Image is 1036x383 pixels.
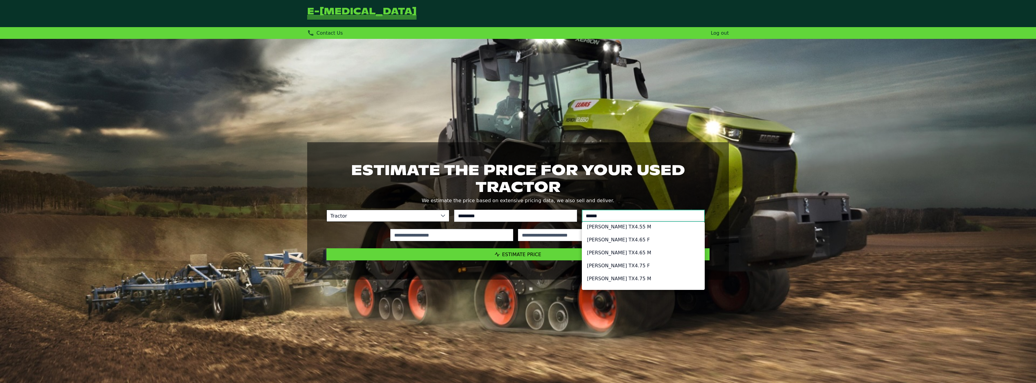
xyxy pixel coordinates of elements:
span: Tractor [327,210,437,221]
li: [PERSON_NAME] TX4.65 M [582,246,704,259]
a: Go Back to Homepage [307,7,417,20]
span: Contact Us [317,30,343,36]
ul: Option List [582,179,704,326]
li: [PERSON_NAME] TX4.75 F [582,259,704,272]
li: [PERSON_NAME] TX4.55 M [582,220,704,233]
h1: Estimate the price for your used tractor [326,162,710,195]
p: We estimate the price based on extensive pricing data, we also sell and deliver. [326,196,710,205]
button: Estimate Price [326,248,710,260]
span: Estimate Price [502,252,541,257]
li: [PERSON_NAME] TX4.75 M [582,272,704,285]
a: Log out [711,30,729,36]
li: [PERSON_NAME] TX4.65 F [582,233,704,246]
div: Contact Us [307,30,343,36]
li: [PERSON_NAME] TTX 190 E-Plus [582,285,704,298]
